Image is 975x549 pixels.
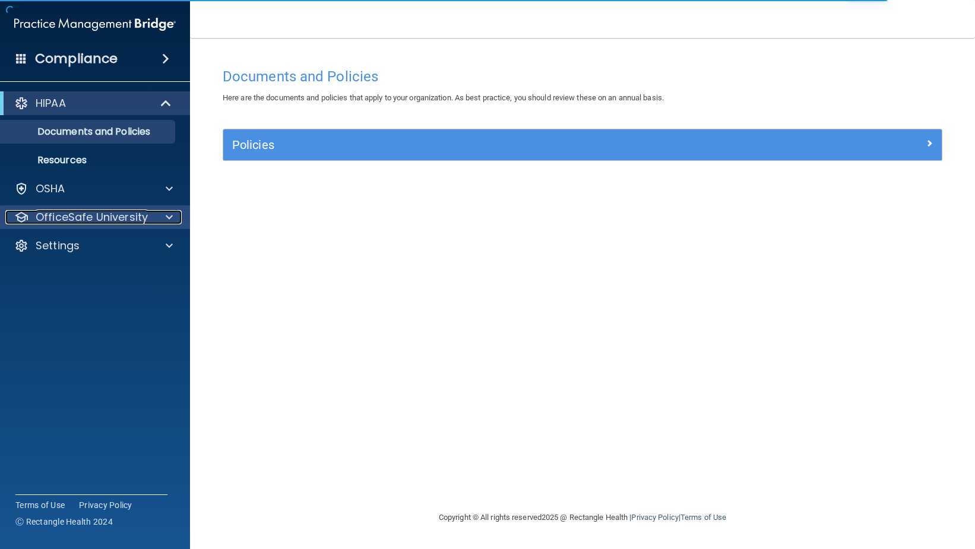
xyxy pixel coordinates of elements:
[15,516,113,528] span: Ⓒ Rectangle Health 2024
[223,69,942,84] h4: Documents and Policies
[770,465,961,512] iframe: Drift Widget Chat Controller
[680,513,726,522] a: Terms of Use
[15,499,65,511] a: Terms of Use
[35,50,118,67] h4: Compliance
[14,210,173,224] a: OfficeSafe University
[631,513,678,522] a: Privacy Policy
[223,93,664,102] span: Here are the documents and policies that apply to your organization. As best practice, you should...
[36,96,66,110] p: HIPAA
[232,135,933,154] a: Policies
[36,210,148,224] p: OfficeSafe University
[14,12,176,36] img: PMB logo
[14,96,172,110] a: HIPAA
[36,182,65,196] p: OSHA
[36,239,80,253] p: Settings
[366,499,799,537] div: Copyright © All rights reserved 2025 @ Rectangle Health | |
[79,499,132,511] a: Privacy Policy
[14,182,173,196] a: OSHA
[8,154,170,166] p: Resources
[8,126,170,138] p: Documents and Policies
[232,138,754,151] h5: Policies
[14,239,173,253] a: Settings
